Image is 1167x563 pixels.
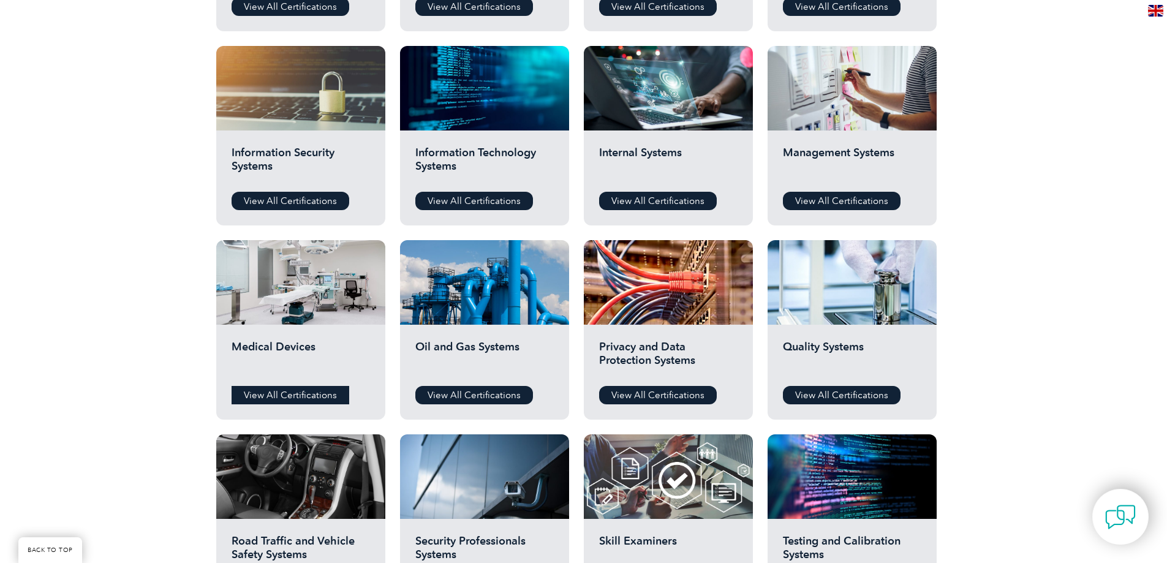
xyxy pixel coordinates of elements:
[599,146,738,183] h2: Internal Systems
[18,537,82,563] a: BACK TO TOP
[783,192,901,210] a: View All Certifications
[415,146,554,183] h2: Information Technology Systems
[783,386,901,404] a: View All Certifications
[1148,5,1163,17] img: en
[783,340,921,377] h2: Quality Systems
[232,386,349,404] a: View All Certifications
[599,192,717,210] a: View All Certifications
[232,340,370,377] h2: Medical Devices
[232,192,349,210] a: View All Certifications
[599,386,717,404] a: View All Certifications
[232,146,370,183] h2: Information Security Systems
[1105,502,1136,532] img: contact-chat.png
[783,146,921,183] h2: Management Systems
[415,386,533,404] a: View All Certifications
[415,340,554,377] h2: Oil and Gas Systems
[415,192,533,210] a: View All Certifications
[599,340,738,377] h2: Privacy and Data Protection Systems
